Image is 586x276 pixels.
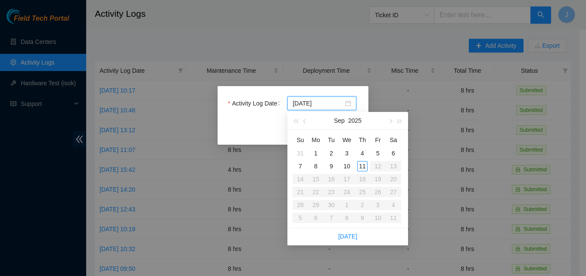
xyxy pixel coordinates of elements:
td: 2025-09-01 [308,147,324,160]
td: 2025-09-04 [355,147,370,160]
td: 2025-09-09 [324,160,339,173]
td: 2025-09-07 [293,160,308,173]
td: 2025-09-03 [339,147,355,160]
td: 2025-09-05 [370,147,386,160]
div: 9 [326,161,337,171]
td: 2025-09-02 [324,147,339,160]
div: 10 [342,161,352,171]
button: 2025 [348,112,362,129]
th: Tu [324,133,339,147]
div: 4 [357,148,368,158]
th: Fr [370,133,386,147]
td: 2025-09-10 [339,160,355,173]
th: Sa [386,133,401,147]
div: 31 [295,148,305,158]
input: Activity Log Date [293,99,343,108]
div: 1 [311,148,321,158]
td: 2025-09-08 [308,160,324,173]
th: We [339,133,355,147]
button: Sep [334,112,345,129]
td: 2025-09-11 [355,160,370,173]
div: 8 [311,161,321,171]
th: Su [293,133,308,147]
div: 6 [388,148,399,158]
div: 7 [295,161,305,171]
th: Mo [308,133,324,147]
a: [DATE] [338,233,357,240]
th: Th [355,133,370,147]
div: 5 [373,148,383,158]
td: 2025-09-06 [386,147,401,160]
td: 2025-08-31 [293,147,308,160]
div: 3 [342,148,352,158]
div: 11 [357,161,368,171]
label: Activity Log Date [228,96,283,110]
div: 2 [326,148,337,158]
